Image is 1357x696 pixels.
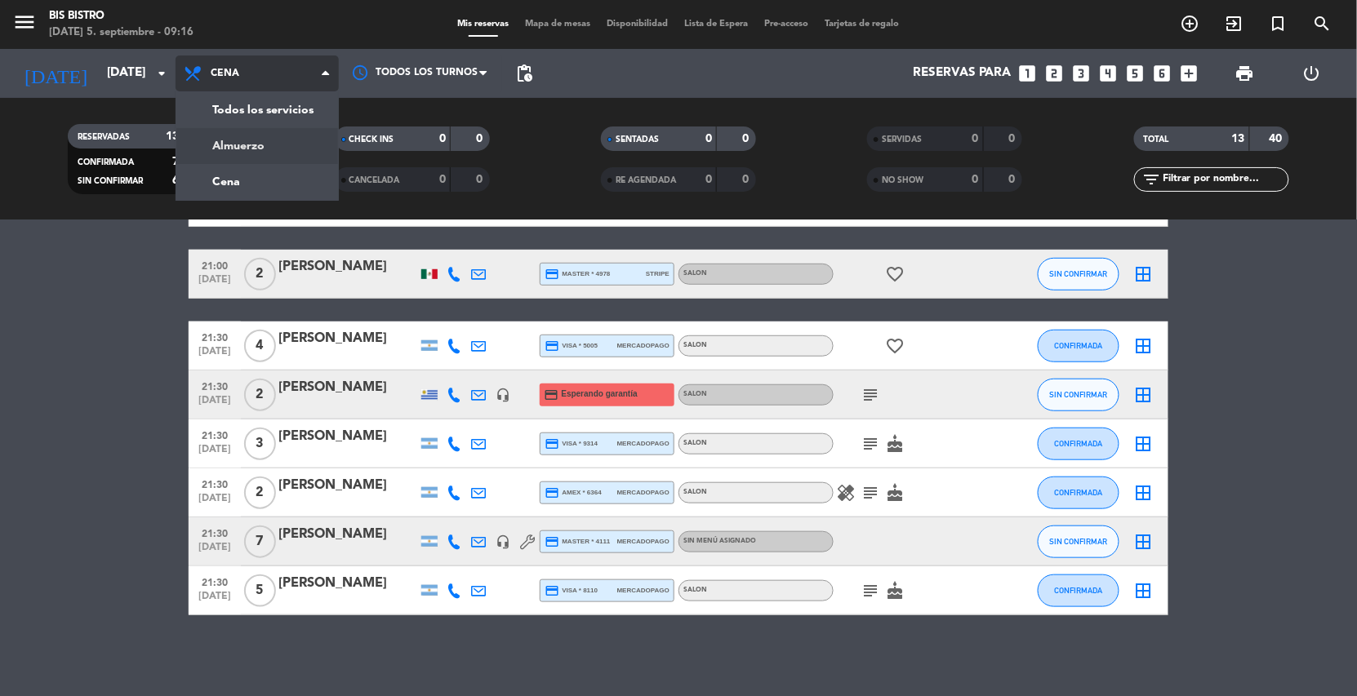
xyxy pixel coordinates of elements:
[545,534,611,549] span: master * 4111
[176,164,338,200] a: Cena
[176,128,338,164] a: Almuerzo
[683,489,707,495] span: SALON
[545,339,598,353] span: visa * 5005
[545,267,559,282] i: credit_card
[1044,63,1066,84] i: looks_two
[1055,488,1103,497] span: CONFIRMADA
[1301,64,1321,83] i: power_settings_new
[972,133,979,144] strong: 0
[194,542,235,561] span: [DATE]
[194,474,235,493] span: 21:30
[1038,477,1119,509] button: CONFIRMADA
[1038,574,1119,607] button: CONFIRMADA
[1038,428,1119,460] button: CONFIRMADA
[545,485,559,500] i: credit_card
[599,20,677,29] span: Disponibilidad
[1038,330,1119,362] button: CONFIRMADA
[861,434,880,454] i: subject
[683,391,707,397] span: SALON
[545,339,559,353] i: credit_card
[545,267,611,282] span: master * 4978
[817,20,908,29] span: Tarjetas de regalo
[1235,64,1255,83] span: print
[885,483,905,503] i: cake
[885,336,905,356] i: favorite_border
[450,20,518,29] span: Mis reservas
[514,64,534,83] span: pending_actions
[545,534,559,549] i: credit_card
[1098,63,1119,84] i: looks_4
[617,536,670,547] span: mercadopago
[78,177,143,185] span: SIN CONFIRMAR
[496,388,510,402] i: headset_mic
[646,268,670,279] span: stripe
[1279,49,1346,98] div: LOG OUT
[1142,170,1162,189] i: filter_list
[616,176,676,184] span: RE AGENDADA
[244,379,276,411] span: 2
[544,388,558,402] i: credit_card
[1134,434,1154,454] i: border_all
[476,133,486,144] strong: 0
[49,8,194,24] div: Bis Bistro
[176,92,338,128] a: Todos los servicios
[194,376,235,395] span: 21:30
[1269,14,1288,33] i: turned_in_not
[1144,135,1169,144] span: TOTAL
[1050,537,1108,546] span: SIN CONFIRMAR
[972,174,979,185] strong: 0
[1038,379,1119,411] button: SIN CONFIRMAR
[683,440,707,446] span: SALON
[1125,63,1146,84] i: looks_5
[1009,133,1019,144] strong: 0
[1050,269,1108,278] span: SIN CONFIRMAR
[244,330,276,362] span: 4
[677,20,757,29] span: Lista de Espera
[278,377,417,398] div: [PERSON_NAME]
[1232,133,1245,144] strong: 13
[1134,336,1154,356] i: border_all
[545,583,598,598] span: visa * 8110
[1313,14,1333,33] i: search
[194,572,235,591] span: 21:30
[836,483,856,503] i: healing
[885,581,905,601] i: cake
[705,174,712,185] strong: 0
[244,258,276,290] span: 2
[194,591,235,610] span: [DATE]
[617,487,670,498] span: mercadopago
[885,434,905,454] i: cake
[194,493,235,512] span: [DATE]
[12,10,37,34] i: menu
[1162,171,1288,188] input: Filtrar por nombre...
[1179,63,1200,84] i: add_box
[78,133,130,141] span: RESERVADAS
[1134,264,1154,284] i: border_all
[1225,14,1244,33] i: exit_to_app
[617,340,670,351] span: mercadopago
[885,264,905,284] i: favorite_border
[743,133,753,144] strong: 0
[913,66,1012,81] span: Reservas para
[152,64,171,83] i: arrow_drop_down
[476,174,486,185] strong: 0
[1055,586,1103,595] span: CONFIRMADA
[278,524,417,545] div: [PERSON_NAME]
[683,342,707,348] span: SALON
[1134,581,1154,601] i: border_all
[194,425,235,444] span: 21:30
[172,156,179,167] strong: 7
[211,68,239,79] span: Cena
[882,135,922,144] span: SERVIDAS
[683,538,756,544] span: Sin menú asignado
[78,158,134,166] span: CONFIRMADA
[1055,341,1103,350] span: CONFIRMADA
[244,428,276,460] span: 3
[439,133,446,144] strong: 0
[861,483,880,503] i: subject
[278,426,417,447] div: [PERSON_NAME]
[1071,63,1092,84] i: looks_3
[278,328,417,349] div: [PERSON_NAME]
[244,477,276,509] span: 2
[244,525,276,558] span: 7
